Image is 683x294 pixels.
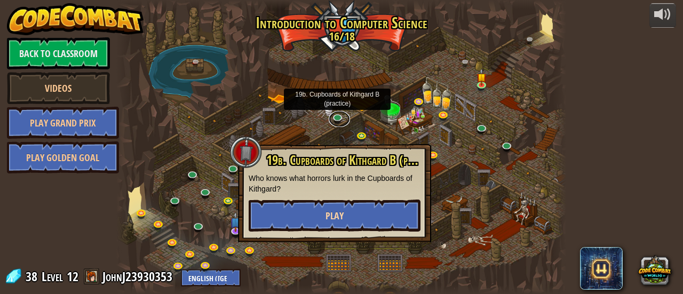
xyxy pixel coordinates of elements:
span: 19b. Cupboards of Kithgard B (practice) [266,151,440,169]
button: Play [249,200,420,232]
span: Level [42,268,63,285]
a: Back to Classroom [7,37,110,69]
span: 12 [67,268,78,285]
img: level-banner-unstarted-subscriber.png [229,212,241,232]
button: Adjust volume [649,3,676,28]
p: Who knows what horrors lurk in the Cupboards of Kithgard? [249,173,420,194]
span: Play [325,209,344,223]
span: 38 [26,268,41,285]
a: Videos [7,72,110,104]
img: CodeCombat - Learn how to code by playing a game [7,3,144,35]
img: level-banner-started.png [476,69,486,86]
a: Play Golden Goal [7,141,119,173]
a: JohnJ23930353 [102,268,176,285]
a: Play Grand Prix [7,107,119,139]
